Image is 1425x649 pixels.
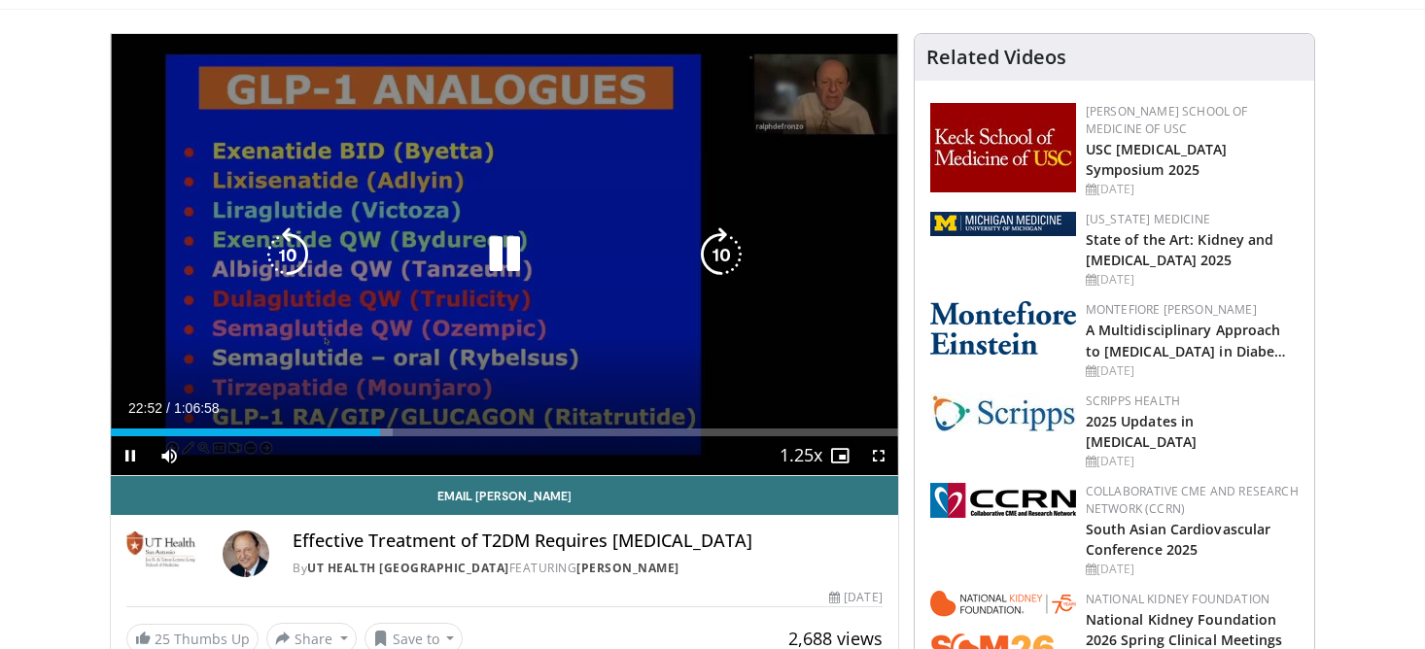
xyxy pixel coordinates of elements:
a: National Kidney Foundation 2026 Spring Clinical Meetings [1086,610,1283,649]
div: [DATE] [1086,453,1299,470]
div: [DATE] [1086,271,1299,289]
img: Avatar [223,530,269,577]
a: South Asian Cardiovascular Conference 2025 [1086,520,1271,559]
a: [US_STATE] Medicine [1086,211,1210,227]
a: 2025 Updates in [MEDICAL_DATA] [1086,412,1197,451]
img: 7b941f1f-d101-407a-8bfa-07bd47db01ba.png.150x105_q85_autocrop_double_scale_upscale_version-0.2.jpg [930,103,1076,192]
h4: Effective Treatment of T2DM Requires [MEDICAL_DATA] [293,530,882,552]
button: Pause [111,436,150,475]
span: 1:06:58 [174,400,220,416]
a: A Multidisciplinary Approach to [MEDICAL_DATA] in Diabe… [1086,321,1287,359]
button: Mute [150,436,189,475]
div: [DATE] [1086,561,1299,578]
img: a04ee3ba-8487-4636-b0fb-5e8d268f3737.png.150x105_q85_autocrop_double_scale_upscale_version-0.2.png [930,483,1076,518]
a: National Kidney Foundation [1086,591,1269,607]
span: 22:52 [128,400,162,416]
button: Enable picture-in-picture mode [820,436,859,475]
div: By FEATURING [293,560,882,577]
a: Scripps Health [1086,393,1180,409]
h4: Related Videos [926,46,1066,69]
button: Fullscreen [859,436,898,475]
span: 25 [155,630,170,648]
a: State of the Art: Kidney and [MEDICAL_DATA] 2025 [1086,230,1274,269]
button: Playback Rate [782,436,820,475]
a: Montefiore [PERSON_NAME] [1086,301,1257,318]
video-js: Video Player [111,34,898,476]
a: Email [PERSON_NAME] [111,476,898,515]
div: [DATE] [829,589,882,606]
img: UT Health San Antonio School of Medicine [126,530,215,577]
div: Progress Bar [111,428,898,436]
img: b0142b4c-93a1-4b58-8f91-5265c282693c.png.150x105_q85_autocrop_double_scale_upscale_version-0.2.png [930,301,1076,355]
a: [PERSON_NAME] School of Medicine of USC [1086,103,1248,137]
a: UT Health [GEOGRAPHIC_DATA] [307,560,509,576]
img: 5ed80e7a-0811-4ad9-9c3a-04de684f05f4.png.150x105_q85_autocrop_double_scale_upscale_version-0.2.png [930,212,1076,236]
a: [PERSON_NAME] [576,560,679,576]
span: / [166,400,170,416]
div: [DATE] [1086,362,1299,380]
a: Collaborative CME and Research Network (CCRN) [1086,483,1299,517]
div: [DATE] [1086,181,1299,198]
img: c9f2b0b7-b02a-4276-a72a-b0cbb4230bc1.jpg.150x105_q85_autocrop_double_scale_upscale_version-0.2.jpg [930,393,1076,432]
a: USC [MEDICAL_DATA] Symposium 2025 [1086,140,1228,179]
